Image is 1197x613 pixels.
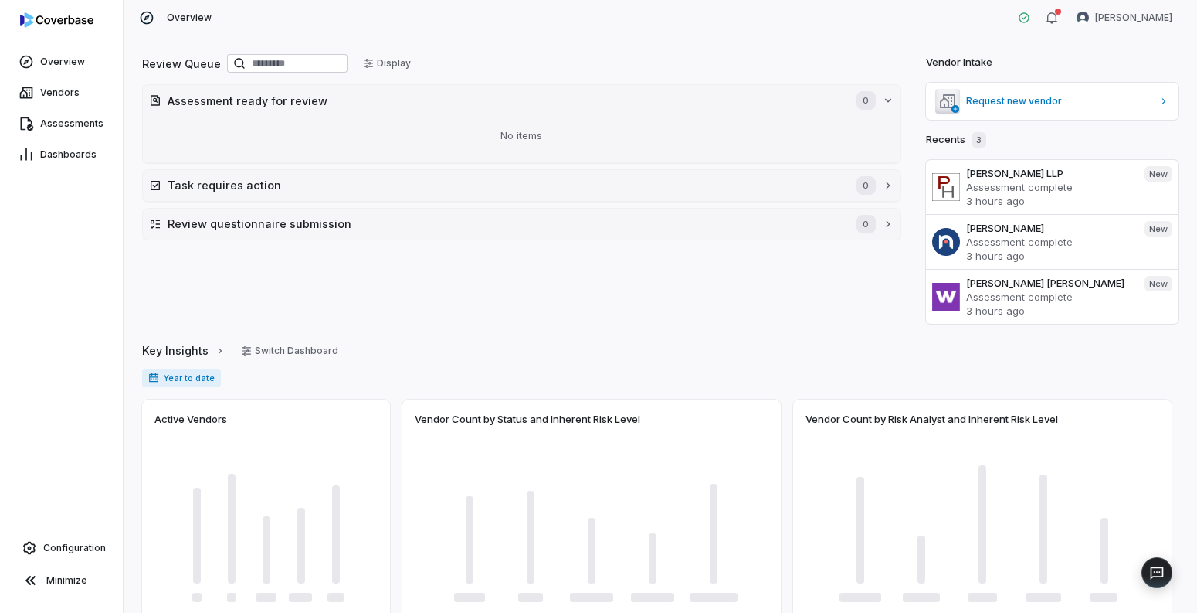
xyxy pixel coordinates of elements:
h2: Task requires action [168,177,841,193]
button: Key Insights [137,335,230,367]
p: 3 hours ago [966,249,1132,263]
h3: [PERSON_NAME] [966,221,1132,235]
a: [PERSON_NAME]Assessment complete3 hours agoNew [926,214,1179,269]
button: Review questionnaire submission0 [143,209,900,240]
a: [PERSON_NAME] [PERSON_NAME]Assessment complete3 hours agoNew [926,269,1179,324]
span: [PERSON_NAME] [1095,12,1172,24]
h2: Assessment ready for review [168,93,841,109]
a: Key Insights [142,335,225,367]
p: 3 hours ago [966,194,1132,208]
h2: Review Queue [142,56,221,72]
p: Assessment complete [966,290,1132,304]
button: Switch Dashboard [232,339,348,363]
h2: Recents [926,132,986,148]
span: New [1144,276,1172,291]
span: Year to date [142,369,221,387]
span: 0 [856,176,875,195]
button: Display [354,52,420,75]
img: Robert Latcham avatar [1077,12,1089,24]
span: 0 [856,91,875,110]
span: Request new vendor [966,95,1153,107]
button: Assessment ready for review0 [143,85,900,116]
a: [PERSON_NAME] LLPAssessment complete3 hours agoNew [926,160,1179,214]
a: Dashboards [3,141,120,169]
a: Request new vendor [926,83,1179,120]
button: Task requires action0 [143,170,900,201]
span: Configuration [43,542,106,554]
span: Vendor Count by Status and Inherent Risk Level [415,412,640,426]
span: 0 [856,215,875,233]
h2: Review questionnaire submission [168,216,841,232]
img: logo-D7KZi-bG.svg [20,12,93,28]
p: Assessment complete [966,180,1132,194]
a: Overview [3,48,120,76]
h3: [PERSON_NAME] [PERSON_NAME] [966,276,1132,290]
a: Vendors [3,79,120,107]
h2: Vendor Intake [926,55,992,70]
span: New [1144,221,1172,237]
span: 3 [972,132,986,148]
button: Robert Latcham avatar[PERSON_NAME] [1067,6,1182,29]
span: Minimize [46,574,87,587]
h3: [PERSON_NAME] LLP [966,166,1132,180]
span: Assessments [40,117,103,130]
span: Overview [40,56,85,68]
span: New [1144,166,1172,182]
button: Minimize [6,565,117,596]
p: Assessment complete [966,235,1132,249]
div: No items [149,116,894,156]
span: Active Vendors [154,412,227,426]
span: Vendors [40,87,80,99]
p: 3 hours ago [966,304,1132,318]
span: Key Insights [142,342,209,359]
span: Overview [167,12,212,24]
span: Vendor Count by Risk Analyst and Inherent Risk Level [805,412,1058,426]
svg: Date range for report [148,373,159,383]
span: Dashboards [40,148,97,161]
a: Configuration [6,534,117,562]
a: Assessments [3,110,120,138]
